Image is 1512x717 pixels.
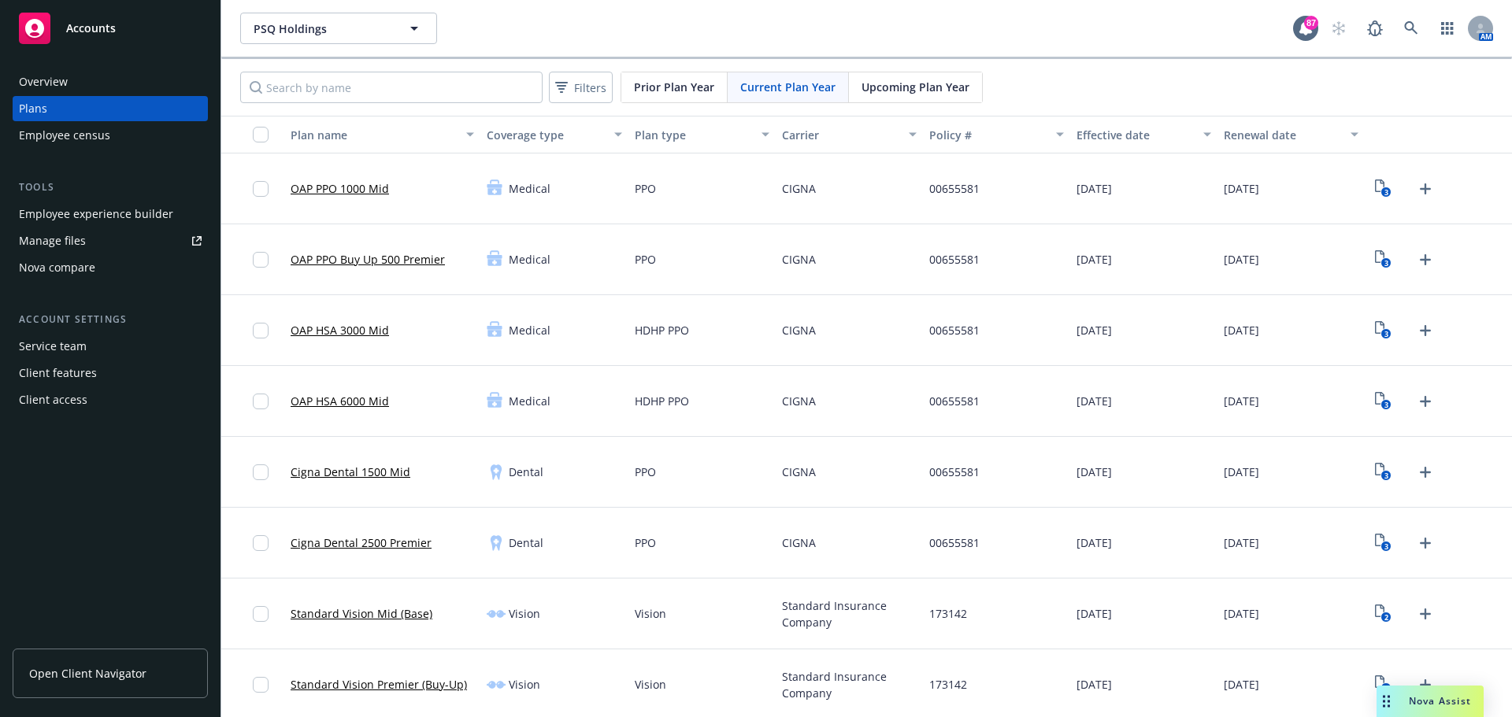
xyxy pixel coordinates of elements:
[1384,541,1388,552] text: 3
[19,123,110,148] div: Employee census
[1384,612,1388,623] text: 2
[923,116,1070,153] button: Policy #
[929,393,980,409] span: 00655581
[240,13,437,44] button: PSQ Holdings
[1224,464,1259,480] span: [DATE]
[635,322,689,338] span: HDHP PPO
[13,228,208,253] a: Manage files
[19,69,68,94] div: Overview
[635,464,656,480] span: PPO
[1413,247,1438,272] a: Upload Plan Documents
[19,96,47,121] div: Plans
[635,393,689,409] span: HDHP PPO
[29,665,146,682] span: Open Client Navigator
[291,180,389,197] a: OAP PPO 1000 Mid
[284,116,480,153] button: Plan name
[1395,13,1427,44] a: Search
[635,676,666,693] span: Vision
[19,334,87,359] div: Service team
[929,322,980,338] span: 00655581
[574,79,606,96] span: Filters
[1077,251,1112,268] span: [DATE]
[1371,247,1396,272] a: View Plan Documents
[1077,534,1112,551] span: [DATE]
[509,180,550,197] span: Medical
[1413,601,1438,626] a: Upload Plan Documents
[1409,694,1471,708] span: Nova Assist
[552,76,610,99] span: Filters
[1304,16,1318,30] div: 87
[929,605,967,622] span: 173142
[1413,672,1438,697] a: Upload Plan Documents
[509,534,543,551] span: Dental
[291,393,389,409] a: OAP HSA 6000 Mid
[1432,13,1463,44] a: Switch app
[929,676,967,693] span: 173142
[291,676,467,693] a: Standard Vision Premier (Buy-Up)
[740,79,836,95] span: Current Plan Year
[509,464,543,480] span: Dental
[291,464,410,480] a: Cigna Dental 1500 Mid
[19,255,95,280] div: Nova compare
[291,322,389,338] a: OAP HSA 3000 Mid
[634,79,714,95] span: Prior Plan Year
[1359,13,1391,44] a: Report a Bug
[628,116,776,153] button: Plan type
[1224,605,1259,622] span: [DATE]
[1077,676,1112,693] span: [DATE]
[13,255,208,280] a: Nova compare
[929,180,980,197] span: 00655581
[929,534,980,551] span: 00655581
[509,251,550,268] span: Medical
[487,127,604,143] div: Coverage type
[1224,534,1259,551] span: [DATE]
[782,322,816,338] span: CIGNA
[782,534,816,551] span: CIGNA
[1077,393,1112,409] span: [DATE]
[1077,127,1194,143] div: Effective date
[1384,329,1388,339] text: 3
[1413,530,1438,556] a: Upload Plan Documents
[13,387,208,412] a: Client access
[1384,258,1388,268] text: 3
[549,72,613,103] button: Filters
[66,22,116,35] span: Accounts
[1070,116,1217,153] button: Effective date
[480,116,628,153] button: Coverage type
[782,180,816,197] span: CIGNA
[1224,251,1259,268] span: [DATE]
[291,251,445,268] a: OAP PPO Buy Up 500 Premier
[776,116,923,153] button: Carrier
[509,393,550,409] span: Medical
[1077,605,1112,622] span: [DATE]
[635,127,752,143] div: Plan type
[1413,176,1438,201] a: Upload Plan Documents
[1384,471,1388,481] text: 3
[1224,180,1259,197] span: [DATE]
[1224,393,1259,409] span: [DATE]
[1413,389,1438,414] a: Upload Plan Documents
[509,322,550,338] span: Medical
[1377,686,1396,717] div: Drag to move
[782,597,917,630] span: Standard Insurance Company
[240,72,543,103] input: Search by name
[782,464,816,480] span: CIGNA
[253,535,269,551] input: Toggle Row Selected
[635,180,656,197] span: PPO
[291,127,457,143] div: Plan name
[1371,672,1396,697] a: View Plan Documents
[13,6,208,50] a: Accounts
[13,69,208,94] a: Overview
[13,360,208,386] a: Client features
[1413,460,1438,485] a: Upload Plan Documents
[635,251,656,268] span: PPO
[254,20,390,37] span: PSQ Holdings
[1077,180,1112,197] span: [DATE]
[253,394,269,409] input: Toggle Row Selected
[253,127,269,142] input: Select all
[782,668,917,701] span: Standard Insurance Company
[253,252,269,268] input: Toggle Row Selected
[1323,13,1354,44] a: Start snowing
[291,534,432,551] a: Cigna Dental 2500 Premier
[635,534,656,551] span: PPO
